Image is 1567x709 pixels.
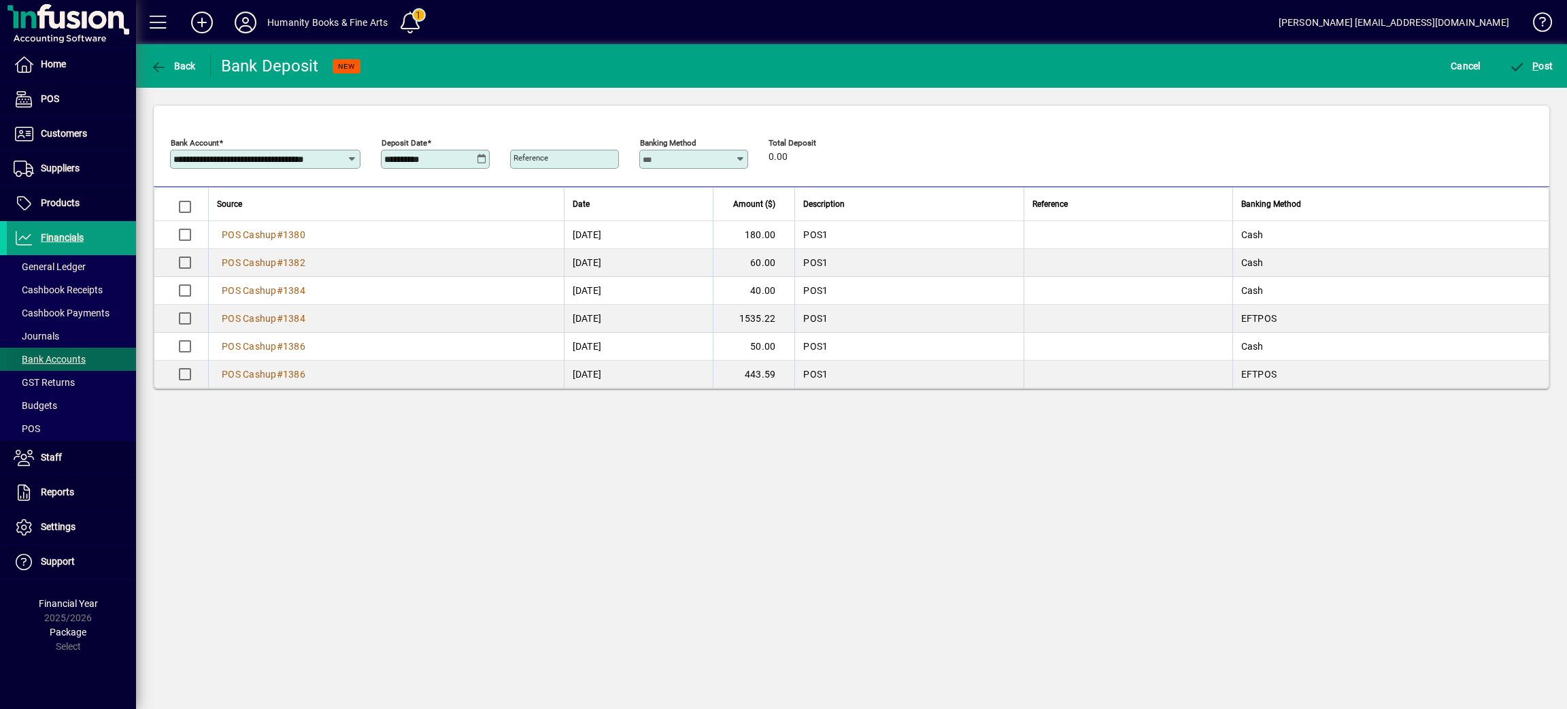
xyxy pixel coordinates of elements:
[14,261,86,272] span: General Ledger
[222,313,277,324] span: POS Cashup
[1509,61,1553,71] span: ost
[803,257,828,268] span: POS1
[564,277,713,305] td: [DATE]
[222,257,277,268] span: POS Cashup
[41,452,62,463] span: Staff
[7,117,136,151] a: Customers
[222,229,277,240] span: POS Cashup
[14,308,109,318] span: Cashbook Payments
[564,249,713,277] td: [DATE]
[217,197,242,212] span: Source
[1241,197,1532,212] div: Banking Method
[7,152,136,186] a: Suppliers
[7,394,136,417] a: Budgets
[50,627,86,638] span: Package
[150,61,196,71] span: Back
[564,305,713,333] td: [DATE]
[713,333,794,361] td: 50.00
[1447,54,1484,78] button: Cancel
[733,197,775,212] span: Amount ($)
[277,341,283,352] span: #
[7,301,136,325] a: Cashbook Payments
[573,197,590,212] span: Date
[1279,12,1509,33] div: [PERSON_NAME] [EMAIL_ADDRESS][DOMAIN_NAME]
[217,339,310,354] a: POS Cashup#1386
[180,10,224,35] button: Add
[217,227,310,242] a: POS Cashup#1380
[283,257,305,268] span: 1382
[7,82,136,116] a: POS
[769,139,850,148] span: Total Deposit
[1506,54,1557,78] button: Post
[803,313,828,324] span: POS1
[1241,229,1264,240] span: Cash
[803,285,828,296] span: POS1
[382,138,427,148] mat-label: Deposit Date
[573,197,705,212] div: Date
[564,361,713,388] td: [DATE]
[713,249,794,277] td: 60.00
[1451,55,1481,77] span: Cancel
[1241,197,1301,212] span: Banking Method
[640,138,696,148] mat-label: Banking Method
[283,285,305,296] span: 1384
[14,400,57,411] span: Budgets
[7,417,136,440] a: POS
[7,441,136,475] a: Staff
[283,313,305,324] span: 1384
[222,341,277,352] span: POS Cashup
[147,54,199,78] button: Back
[39,598,98,609] span: Financial Year
[338,62,355,71] span: NEW
[513,153,548,163] mat-label: Reference
[41,521,75,532] span: Settings
[41,232,84,243] span: Financials
[217,197,556,212] div: Source
[171,138,219,148] mat-label: Bank Account
[1523,3,1550,47] a: Knowledge Base
[1241,285,1264,296] span: Cash
[41,197,80,208] span: Products
[7,325,136,348] a: Journals
[41,93,59,104] span: POS
[713,305,794,333] td: 1535.22
[217,367,310,382] a: POS Cashup#1386
[769,152,788,163] span: 0.00
[14,377,75,388] span: GST Returns
[7,348,136,371] a: Bank Accounts
[1032,197,1068,212] span: Reference
[7,278,136,301] a: Cashbook Receipts
[136,54,211,78] app-page-header-button: Back
[1241,369,1277,380] span: EFTPOS
[277,229,283,240] span: #
[564,221,713,249] td: [DATE]
[41,556,75,567] span: Support
[7,476,136,510] a: Reports
[722,197,788,212] div: Amount ($)
[803,197,1015,212] div: Description
[7,255,136,278] a: General Ledger
[222,285,277,296] span: POS Cashup
[277,285,283,296] span: #
[803,369,828,380] span: POS1
[713,277,794,305] td: 40.00
[1532,61,1538,71] span: P
[713,221,794,249] td: 180.00
[277,257,283,268] span: #
[224,10,267,35] button: Profile
[14,331,59,342] span: Journals
[217,311,310,326] a: POS Cashup#1384
[1241,313,1277,324] span: EFTPOS
[283,229,305,240] span: 1380
[277,313,283,324] span: #
[713,361,794,388] td: 443.59
[7,186,136,220] a: Products
[7,545,136,579] a: Support
[217,283,310,298] a: POS Cashup#1384
[1241,341,1264,352] span: Cash
[14,284,103,295] span: Cashbook Receipts
[41,487,74,497] span: Reports
[14,423,40,434] span: POS
[803,197,845,212] span: Description
[267,12,388,33] div: Humanity Books & Fine Arts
